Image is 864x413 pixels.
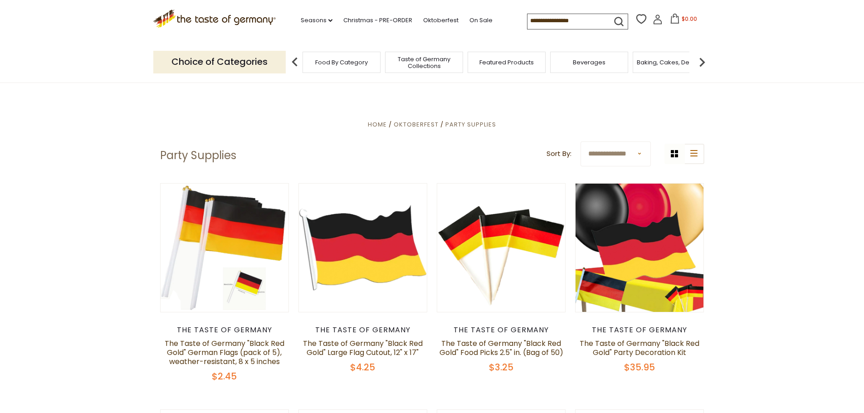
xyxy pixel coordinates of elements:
img: next arrow [693,53,711,71]
a: Christmas - PRE-ORDER [343,15,412,25]
a: Featured Products [479,59,534,66]
a: Food By Category [315,59,368,66]
div: The Taste of Germany [298,326,428,335]
span: $0.00 [682,15,697,23]
a: Taste of Germany Collections [388,56,460,69]
a: Home [368,120,387,129]
span: $3.25 [489,361,513,374]
a: On Sale [469,15,493,25]
a: Party Supplies [445,120,496,129]
img: previous arrow [286,53,304,71]
img: The Taste of Germany "Black Red Gold" Food Picks 2.5" in. (Bag of 50) [437,184,566,312]
a: Oktoberfest [394,120,439,129]
div: The Taste of Germany [437,326,566,335]
a: The Taste of Germany "Black Red Gold" Party Decoration Kit [580,338,699,358]
span: $4.25 [350,361,375,374]
p: Choice of Categories [153,51,286,73]
h1: Party Supplies [160,149,236,162]
span: $2.45 [212,370,237,383]
a: The Taste of Germany "Black Red Gold" German Flags (pack of 5), weather-resistant, 8 x 5 inches [165,338,284,367]
a: Oktoberfest [423,15,459,25]
img: The Taste of Germany "Black Red Gold" German Flags (pack of 5), weather-resistant, 8 x 5 inches [161,184,289,312]
img: The Taste of Germany "Black Red Gold" Party Decoration Kit [576,184,704,312]
div: The Taste of Germany [575,326,704,335]
a: The Taste of Germany "Black Red Gold" Food Picks 2.5" in. (Bag of 50) [439,338,563,358]
img: The Taste of Germany "Black Red Gold" Large Flag Cutout, 12" x 17" [299,184,427,312]
a: Beverages [573,59,605,66]
div: The Taste of Germany [160,326,289,335]
a: The Taste of Germany "Black Red Gold" Large Flag Cutout, 12" x 17" [303,338,423,358]
button: $0.00 [664,14,703,27]
a: Baking, Cakes, Desserts [637,59,707,66]
a: Seasons [301,15,332,25]
label: Sort By: [547,148,571,160]
span: $35.95 [624,361,655,374]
